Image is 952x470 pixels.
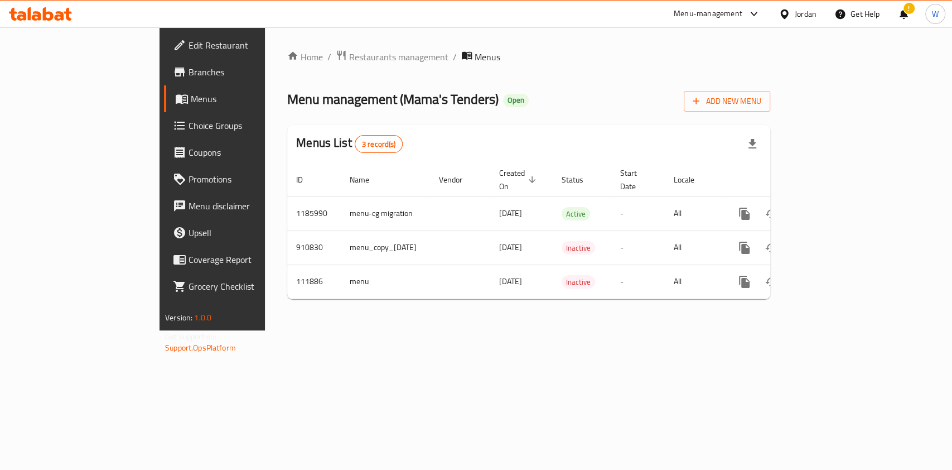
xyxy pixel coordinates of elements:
[503,94,529,107] div: Open
[665,265,722,299] td: All
[684,91,770,112] button: Add New Menu
[665,231,722,265] td: All
[165,329,216,344] span: Get support on:
[739,131,766,157] div: Export file
[164,85,318,112] a: Menus
[189,253,310,266] span: Coverage Report
[189,39,310,52] span: Edit Restaurant
[189,119,310,132] span: Choice Groups
[620,166,651,193] span: Start Date
[475,50,500,64] span: Menus
[164,139,318,166] a: Coupons
[439,173,477,186] span: Vendor
[355,135,403,153] div: Total records count
[296,135,403,153] h2: Menus List
[164,193,318,219] a: Menu disclaimer
[499,166,539,193] span: Created On
[189,280,310,293] span: Grocery Checklist
[758,234,785,261] button: Change Status
[499,206,522,220] span: [DATE]
[453,50,457,64] li: /
[562,275,595,289] div: Inactive
[287,163,847,299] table: enhanced table
[287,87,499,112] span: Menu management ( Mama's Tenders )
[758,268,785,295] button: Change Status
[611,231,665,265] td: -
[189,226,310,239] span: Upsell
[499,274,522,289] span: [DATE]
[562,173,598,186] span: Status
[191,92,310,105] span: Menus
[164,219,318,246] a: Upsell
[189,199,310,213] span: Menu disclaimer
[674,173,709,186] span: Locale
[562,241,595,255] div: Inactive
[499,240,522,255] span: [DATE]
[327,50,331,64] li: /
[194,310,211,325] span: 1.0.0
[189,146,310,159] span: Coupons
[611,196,665,231] td: -
[611,265,665,299] td: -
[932,8,939,20] span: W
[164,32,318,59] a: Edit Restaurant
[503,95,529,105] span: Open
[164,59,318,85] a: Branches
[165,310,192,325] span: Version:
[189,172,310,186] span: Promotions
[731,234,758,261] button: more
[341,231,430,265] td: menu_copy_[DATE]
[758,200,785,227] button: Change Status
[164,112,318,139] a: Choice Groups
[795,8,816,20] div: Jordan
[336,50,448,64] a: Restaurants management
[665,196,722,231] td: All
[693,94,761,108] span: Add New Menu
[189,65,310,79] span: Branches
[341,265,430,299] td: menu
[355,139,403,150] span: 3 record(s)
[164,246,318,273] a: Coverage Report
[164,166,318,193] a: Promotions
[562,276,595,289] span: Inactive
[731,200,758,227] button: more
[164,273,318,300] a: Grocery Checklist
[674,7,742,21] div: Menu-management
[562,207,590,220] div: Active
[350,173,384,186] span: Name
[165,340,236,355] a: Support.OpsPlatform
[296,173,317,186] span: ID
[287,50,770,64] nav: breadcrumb
[722,163,847,197] th: Actions
[562,242,595,255] span: Inactive
[349,50,448,64] span: Restaurants management
[731,268,758,295] button: more
[562,208,590,220] span: Active
[341,196,430,231] td: menu-cg migration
